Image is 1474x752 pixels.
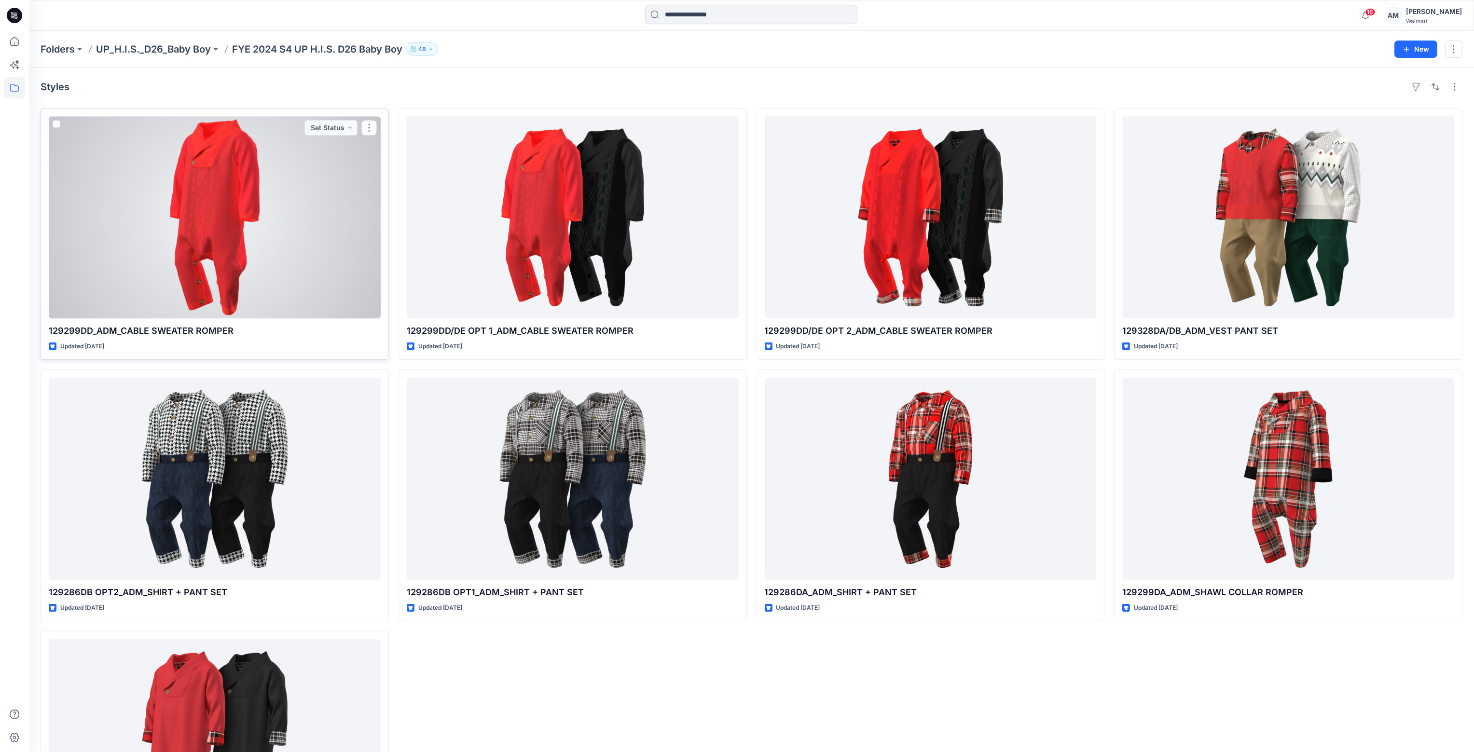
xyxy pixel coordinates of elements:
[776,342,820,352] p: Updated [DATE]
[1365,8,1376,16] span: 16
[1134,603,1178,613] p: Updated [DATE]
[765,378,1097,580] a: 129286DA_ADM_SHIRT + PANT SET
[41,42,75,56] a: Folders
[1406,17,1462,25] div: Walmart
[1122,324,1454,338] p: 129328DA/DB_ADM_VEST PANT SET
[1134,342,1178,352] p: Updated [DATE]
[232,42,402,56] p: FYE 2024 S4 UP H.I.S. D26 Baby Boy
[49,586,381,599] p: 129286DB OPT2_ADM_SHIRT + PANT SET
[407,378,739,580] a: 129286DB OPT1_ADM_SHIRT + PANT SET
[418,603,462,613] p: Updated [DATE]
[1122,586,1454,599] p: 129299DA_ADM_SHAWL COLLAR ROMPER
[418,342,462,352] p: Updated [DATE]
[776,603,820,613] p: Updated [DATE]
[49,378,381,580] a: 129286DB OPT2_ADM_SHIRT + PANT SET
[765,116,1097,318] a: 129299DD/DE OPT 2_ADM_CABLE SWEATER ROMPER
[60,603,104,613] p: Updated [DATE]
[1385,7,1402,24] div: AM
[49,324,381,338] p: 129299DD_ADM_CABLE SWEATER ROMPER
[407,586,739,599] p: 129286DB OPT1_ADM_SHIRT + PANT SET
[1394,41,1437,58] button: New
[418,44,426,55] p: 48
[49,116,381,318] a: 129299DD_ADM_CABLE SWEATER ROMPER
[407,116,739,318] a: 129299DD/DE OPT 1_ADM_CABLE SWEATER ROMPER
[96,42,211,56] a: UP_H.I.S._D26_Baby Boy
[1406,6,1462,17] div: [PERSON_NAME]
[41,81,69,93] h4: Styles
[406,42,438,56] button: 48
[765,586,1097,599] p: 129286DA_ADM_SHIRT + PANT SET
[60,342,104,352] p: Updated [DATE]
[765,324,1097,338] p: 129299DD/DE OPT 2_ADM_CABLE SWEATER ROMPER
[1122,116,1454,318] a: 129328DA/DB_ADM_VEST PANT SET
[407,324,739,338] p: 129299DD/DE OPT 1_ADM_CABLE SWEATER ROMPER
[1122,378,1454,580] a: 129299DA_ADM_SHAWL COLLAR ROMPER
